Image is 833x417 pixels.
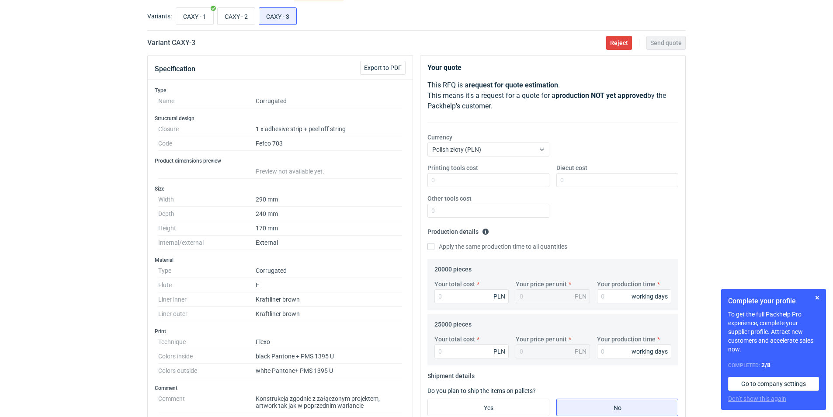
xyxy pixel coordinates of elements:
[493,292,505,301] div: PLN
[427,194,472,203] label: Other tools cost
[158,364,256,378] dt: Colors outside
[575,347,587,356] div: PLN
[597,280,656,288] label: Your production time
[155,87,406,94] h3: Type
[597,344,671,358] input: 0
[256,94,402,108] dd: Corrugated
[761,361,771,368] strong: 2 / 8
[256,307,402,321] dd: Kraftliner brown
[427,387,536,394] label: Do you plan to ship the items on pallets?
[155,385,406,392] h3: Comment
[427,204,549,218] input: 0
[158,307,256,321] dt: Liner outer
[158,335,256,349] dt: Technique
[728,377,819,391] a: Go to company settings
[158,236,256,250] dt: Internal/external
[812,292,823,303] button: Skip for now
[556,399,678,416] label: No
[427,225,489,235] legend: Production details
[155,185,406,192] h3: Size
[493,347,505,356] div: PLN
[597,335,656,344] label: Your production time
[158,122,256,136] dt: Closure
[434,289,509,303] input: 0
[427,163,478,172] label: Printing tools cost
[360,61,406,75] button: Export to PDF
[256,349,402,364] dd: black Pantone + PMS 1395 U
[256,364,402,378] dd: white Pantone+ PMS 1395 U
[155,328,406,335] h3: Print
[434,262,472,273] legend: 20000 pieces
[646,36,686,50] button: Send quote
[469,81,558,89] strong: request for quote estimation
[610,40,628,46] span: Reject
[575,292,587,301] div: PLN
[256,392,402,413] dd: Konstrukcja zgodnie z załączonym projektem, artwork tak jak w poprzednim wariancie
[728,310,819,354] p: To get the full Packhelp Pro experience, complete your supplier profile. Attract new customers an...
[427,80,678,111] p: This RFQ is a . This means it's a request for a quote for a by the Packhelp's customer.
[434,344,509,358] input: 0
[427,399,549,416] label: Yes
[364,65,402,71] span: Export to PDF
[147,12,172,21] label: Variants:
[606,36,632,50] button: Reject
[256,122,402,136] dd: 1 x adhesive strip + peel off string
[256,168,324,175] span: Preview not available yet.
[158,349,256,364] dt: Colors inside
[516,280,567,288] label: Your price per unit
[217,7,255,25] label: CAXY - 2
[158,192,256,207] dt: Width
[158,94,256,108] dt: Name
[434,335,475,344] label: Your total cost
[728,394,786,403] button: Don’t show this again
[427,173,549,187] input: 0
[728,296,819,306] h1: Complete your profile
[155,59,195,80] button: Specification
[516,335,567,344] label: Your price per unit
[158,292,256,307] dt: Liner inner
[256,292,402,307] dd: Kraftliner brown
[632,292,668,301] div: working days
[256,192,402,207] dd: 290 mm
[427,133,452,142] label: Currency
[158,264,256,278] dt: Type
[256,236,402,250] dd: External
[256,335,402,349] dd: Flexo
[155,157,406,164] h3: Product dimensions preview
[427,369,475,379] legend: Shipment details
[176,7,214,25] label: CAXY - 1
[147,38,195,48] h2: Variant CAXY - 3
[434,280,475,288] label: Your total cost
[256,264,402,278] dd: Corrugated
[597,289,671,303] input: 0
[427,242,567,251] label: Apply the same production time to all quantities
[155,257,406,264] h3: Material
[427,63,462,72] strong: Your quote
[155,115,406,122] h3: Structural design
[158,278,256,292] dt: Flute
[650,40,682,46] span: Send quote
[256,207,402,221] dd: 240 mm
[434,317,472,328] legend: 25000 pieces
[259,7,297,25] label: CAXY - 3
[432,146,481,153] span: Polish złoty (PLN)
[556,163,587,172] label: Diecut cost
[632,347,668,356] div: working days
[556,173,678,187] input: 0
[158,136,256,151] dt: Code
[256,278,402,292] dd: E
[256,136,402,151] dd: Fefco 703
[555,91,647,100] strong: production NOT yet approved
[158,392,256,413] dt: Comment
[728,361,819,370] div: Completed:
[158,221,256,236] dt: Height
[158,207,256,221] dt: Depth
[256,221,402,236] dd: 170 mm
